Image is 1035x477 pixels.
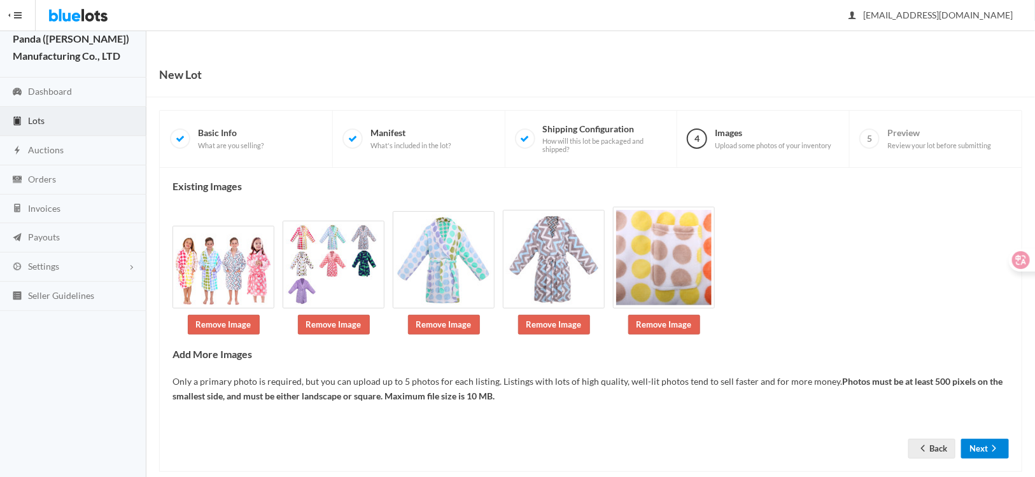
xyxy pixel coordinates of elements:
span: Orders [28,174,56,184]
ion-icon: clipboard [11,116,24,128]
ion-icon: list box [11,291,24,303]
ion-icon: speedometer [11,86,24,99]
ion-icon: person [846,10,859,22]
a: arrow backBack [908,439,955,459]
a: Remove Image [298,315,370,335]
span: Preview [887,127,991,149]
span: Images [715,127,831,149]
button: Nextarrow forward [961,439,1009,459]
ion-icon: paper plane [11,232,24,244]
ion-icon: flash [11,145,24,157]
img: 2c7038e1-a049-45e3-bf0e-ccaa0c8a1ce0-1702879238.jpg [503,210,605,308]
ion-icon: arrow forward [988,443,1001,455]
a: Remove Image [408,315,480,335]
b: Photos must be at least 500 pixels on the smallest side, and must be either landscape or square. ... [172,376,1003,401]
img: 1faf5c12-43c2-437a-a40f-913c83cdc21f-1702879236.jpg [172,226,274,308]
span: Shipping Configuration [543,123,667,154]
ion-icon: arrow back [917,443,929,455]
img: 6b0b4e20-e079-4f78-89f1-9b61a83277ec-1702879236.jpg [283,221,384,308]
ion-icon: calculator [11,203,24,215]
span: Payouts [28,232,60,242]
span: 4 [687,128,707,149]
a: Remove Image [518,315,590,335]
h4: Add More Images [172,349,1009,360]
span: Dashboard [28,86,72,97]
span: Upload some photos of your inventory [715,141,831,150]
span: Manifest [370,127,451,149]
span: What are you selling? [198,141,264,150]
img: 12a1c047-ac3a-4f5f-95e8-e94eddfd75fe-1702879237.jpg [393,211,495,308]
strong: Panda ([PERSON_NAME]) Manufacturing Co., LTD [13,32,129,62]
span: Auctions [28,144,64,155]
h4: Existing Images [172,181,1009,192]
ion-icon: cog [11,261,24,273]
span: Settings [28,261,59,272]
span: How will this lot be packaged and shipped? [543,137,667,154]
h1: New Lot [159,65,202,84]
a: Remove Image [188,315,260,335]
a: Remove Image [628,315,700,335]
span: Seller Guidelines [28,290,94,301]
span: Lots [28,115,45,126]
span: Review your lot before submitting [887,141,991,150]
span: Basic Info [198,127,264,149]
span: Invoices [28,203,60,214]
span: [EMAIL_ADDRESS][DOMAIN_NAME] [849,10,1013,20]
img: 450fa916-ca19-4ce9-825c-7373e3dae7c6-1702879238.jpg [613,207,715,308]
span: 5 [859,128,880,149]
p: Only a primary photo is required, but you can upload up to 5 photos for each listing. Listings wi... [172,375,1009,403]
ion-icon: cash [11,174,24,186]
span: What's included in the lot? [370,141,451,150]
